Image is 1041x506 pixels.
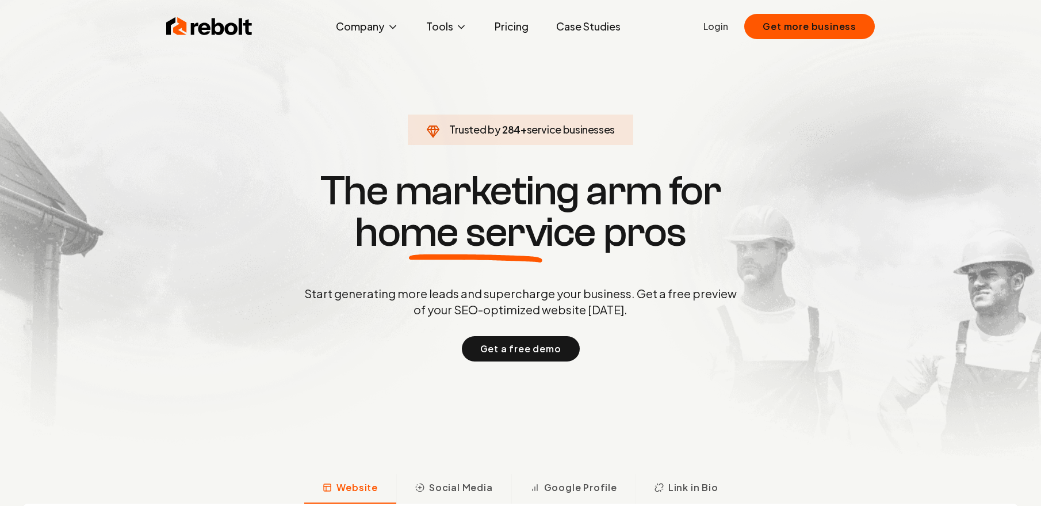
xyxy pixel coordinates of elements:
button: Google Profile [511,474,636,504]
span: service businesses [527,123,615,136]
span: Website [336,481,378,494]
button: Social Media [396,474,511,504]
span: Trusted by [449,123,500,136]
span: Link in Bio [668,481,718,494]
span: Google Profile [544,481,617,494]
button: Link in Bio [636,474,737,504]
h1: The marketing arm for pros [244,170,797,253]
a: Case Studies [547,15,630,38]
p: Start generating more leads and supercharge your business. Get a free preview of your SEO-optimiz... [302,286,739,318]
button: Tools [417,15,476,38]
img: Rebolt Logo [166,15,252,38]
span: 284 [502,121,520,138]
button: Website [304,474,396,504]
button: Get a free demo [462,336,580,362]
span: Social Media [429,481,493,494]
button: Company [327,15,408,38]
span: home service [355,212,596,253]
span: + [520,123,527,136]
a: Login [703,20,728,33]
a: Pricing [485,15,538,38]
button: Get more business [744,14,875,39]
